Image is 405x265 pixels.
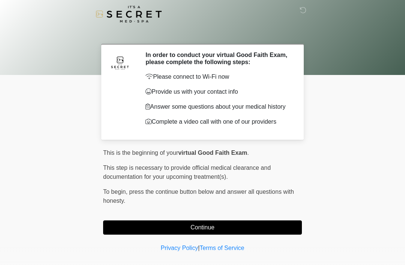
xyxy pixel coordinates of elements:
[198,245,199,251] a: |
[103,189,129,195] span: To begin,
[103,165,271,180] span: This step is necessary to provide official medical clearance and documentation for your upcoming ...
[145,117,291,126] p: Complete a video call with one of our providers
[145,102,291,111] p: Answer some questions about your medical history
[103,189,294,204] span: press the continue button below and answer all questions with honesty.
[161,245,198,251] a: Privacy Policy
[199,245,244,251] a: Terms of Service
[145,72,291,81] p: Please connect to Wi-Fi now
[109,51,131,74] img: Agent Avatar
[96,6,162,22] img: It's A Secret Med Spa Logo
[145,51,291,66] h2: In order to conduct your virtual Good Faith Exam, please complete the following steps:
[97,27,307,41] h1: ‎ ‎
[145,87,291,96] p: Provide us with your contact info
[103,150,178,156] span: This is the beginning of your
[247,150,249,156] span: .
[103,220,302,235] button: Continue
[178,150,247,156] strong: virtual Good Faith Exam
